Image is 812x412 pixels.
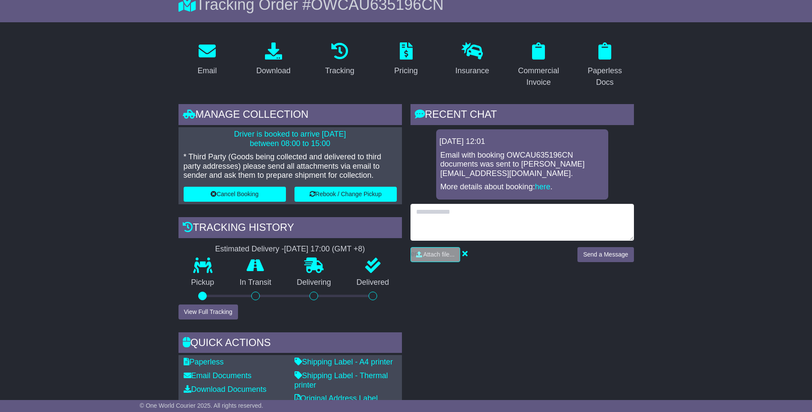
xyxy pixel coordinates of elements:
[178,104,402,127] div: Manage collection
[344,278,402,287] p: Delivered
[294,371,388,389] a: Shipping Label - Thermal printer
[184,187,286,202] button: Cancel Booking
[184,152,397,180] p: * Third Party (Goods being collected and delivered to third party addresses) please send all atta...
[140,402,263,409] span: © One World Courier 2025. All rights reserved.
[251,39,296,80] a: Download
[184,371,252,380] a: Email Documents
[178,217,402,240] div: Tracking history
[410,104,634,127] div: RECENT CHAT
[178,278,227,287] p: Pickup
[184,130,397,148] p: Driver is booked to arrive [DATE] between 08:00 to 15:00
[450,39,495,80] a: Insurance
[294,394,378,403] a: Original Address Label
[455,65,489,77] div: Insurance
[256,65,291,77] div: Download
[582,65,628,88] div: Paperless Docs
[178,305,238,319] button: View Full Tracking
[184,385,267,394] a: Download Documents
[515,65,562,88] div: Commercial Invoice
[294,187,397,202] button: Rebook / Change Pickup
[284,245,365,254] div: [DATE] 17:00 (GMT +8)
[197,65,217,77] div: Email
[178,245,402,254] div: Estimated Delivery -
[510,39,568,91] a: Commercial Invoice
[440,137,605,146] div: [DATE] 12:01
[389,39,423,80] a: Pricing
[284,278,344,287] p: Delivering
[440,182,604,192] p: More details about booking: .
[227,278,284,287] p: In Transit
[178,332,402,355] div: Quick Actions
[576,39,634,91] a: Paperless Docs
[192,39,222,80] a: Email
[325,65,354,77] div: Tracking
[184,358,224,366] a: Paperless
[577,247,634,262] button: Send a Message
[535,182,550,191] a: here
[319,39,360,80] a: Tracking
[294,358,393,366] a: Shipping Label - A4 printer
[440,151,604,179] p: Email with booking OWCAU635196CN documents was sent to [PERSON_NAME][EMAIL_ADDRESS][DOMAIN_NAME].
[394,65,418,77] div: Pricing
